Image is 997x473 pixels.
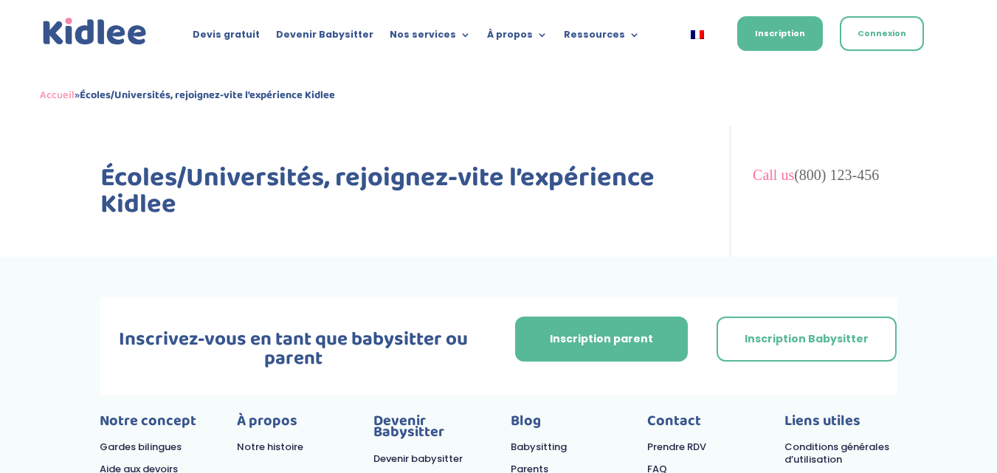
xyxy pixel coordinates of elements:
[784,440,889,466] a: Conditions générales d’utilisation
[100,415,213,442] p: Notre concept
[511,415,624,442] p: Blog
[753,167,879,183] span: Call us
[784,415,897,442] p: Liens utiles
[794,167,879,183] a: (800) 123-456
[100,440,182,454] a: Gardes bilingues
[647,440,706,454] a: Prendre RDV
[373,415,486,453] p: Devenir Babysitter
[515,317,688,362] a: Inscription parent
[237,440,303,454] a: Notre histoire
[717,317,897,362] a: Inscription Babysitter
[100,330,486,376] h3: Inscrivez-vous en tant que babysitter ou parent
[100,165,687,225] h1: Écoles/Universités, rejoignez-vite l’expérience Kidlee
[511,440,567,454] a: Babysitting
[647,415,760,442] p: Contact
[237,415,350,442] p: À propos
[373,452,463,466] a: Devenir babysitter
